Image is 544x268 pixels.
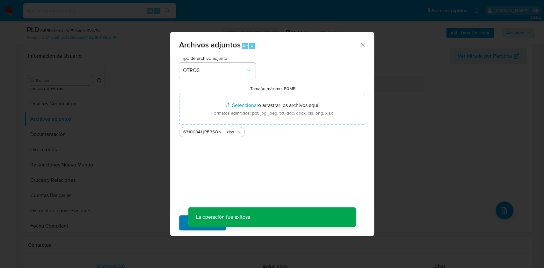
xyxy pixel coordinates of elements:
span: OTROS [183,67,245,74]
button: Cerrar [359,42,365,47]
button: Eliminar 63109841 FRANCISCO JAVIER CAJUN DOMINGUEZ_JUL2025.xlsx [236,128,243,136]
ul: Archivos seleccionados [179,124,365,137]
button: OTROS [179,63,256,78]
span: Cancelar [237,216,257,230]
span: .xlsx [226,129,234,135]
p: La operación fue exitosa [188,207,258,227]
button: Subir archivo [179,215,226,230]
span: 63109841 [PERSON_NAME] DOMINGUEZ_JUL2025 [183,129,226,135]
span: Tipo de archivo adjunto [181,56,257,60]
span: Subir archivo [187,216,218,230]
span: a [251,43,253,49]
label: Tamaño máximo: 50MB [250,86,296,91]
span: Archivos adjuntos [179,39,241,50]
span: Alt [243,43,248,49]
